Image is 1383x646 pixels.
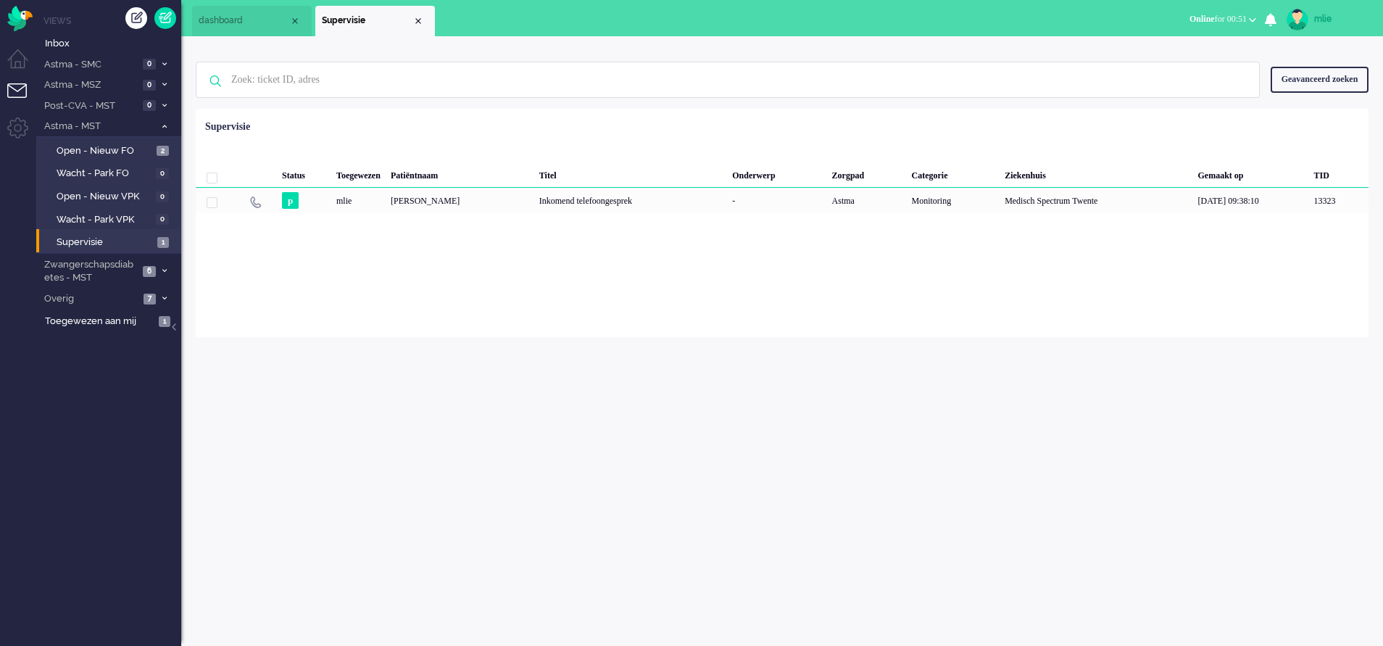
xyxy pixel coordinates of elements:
div: Status [277,159,331,188]
span: 0 [143,100,156,111]
a: Wacht - Park VPK 0 [42,211,180,227]
span: Toegewezen aan mij [45,315,154,328]
div: Medisch Spectrum Twente [1000,188,1192,213]
li: Dashboard [192,6,312,36]
div: Titel [534,159,728,188]
span: Online [1189,14,1215,24]
span: Wacht - Park VPK [57,213,152,227]
div: Close tab [289,15,301,27]
span: Astma - MST [42,120,154,133]
div: 13323 [1309,188,1369,213]
span: 0 [156,191,169,202]
a: Open - Nieuw FO 2 [42,142,180,158]
div: mlie [331,188,386,213]
div: [DATE] 09:38:10 [1193,188,1309,213]
div: TID [1309,159,1369,188]
span: for 00:51 [1189,14,1247,24]
li: Onlinefor 00:51 [1181,4,1265,36]
span: p [282,192,299,209]
span: Wacht - Park FO [57,167,152,181]
a: Inbox [42,35,181,51]
div: Patiëntnaam [386,159,534,188]
span: 2 [157,146,169,157]
div: Onderwerp [727,159,826,188]
button: Onlinefor 00:51 [1181,9,1265,30]
div: Toegewezen [331,159,386,188]
span: 0 [156,168,169,179]
div: Ziekenhuis [1000,159,1192,188]
li: Tickets menu [7,83,40,116]
span: Zwangerschapsdiabetes - MST [42,258,138,285]
div: Creëer ticket [125,7,147,29]
span: Astma - SMC [42,58,138,72]
span: Inbox [45,37,181,51]
img: flow_omnibird.svg [7,6,33,31]
input: Zoek: ticket ID, adres [220,62,1239,97]
span: Open - Nieuw VPK [57,190,152,204]
span: 1 [159,316,170,327]
a: Quick Ticket [154,7,176,29]
div: Close tab [412,15,424,27]
li: Dashboard menu [7,49,40,82]
img: avatar [1287,9,1308,30]
a: Omnidesk [7,9,33,20]
li: Views [43,15,181,27]
div: Gemaakt op [1193,159,1309,188]
div: mlie [1314,12,1369,26]
div: - [727,188,826,213]
span: 1 [157,237,169,248]
span: 0 [143,80,156,91]
li: View [315,6,435,36]
span: 6 [143,266,156,277]
a: mlie [1284,9,1369,30]
img: ic_telephone_grey.svg [249,196,262,208]
span: 7 [144,294,156,305]
div: Geavanceerd zoeken [1271,67,1369,92]
span: Supervisie [322,15,412,27]
div: Astma [827,188,907,213]
a: Open - Nieuw VPK 0 [42,188,180,204]
div: Inkomend telefoongesprek [534,188,728,213]
div: Monitoring [907,188,1000,213]
li: Admin menu [7,117,40,150]
img: ic-search-icon.svg [196,62,234,100]
span: Astma - MSZ [42,78,138,92]
span: 0 [156,214,169,225]
div: Zorgpad [827,159,907,188]
span: dashboard [199,15,289,27]
span: Overig [42,292,139,306]
span: Open - Nieuw FO [57,144,153,158]
div: Supervisie [205,120,250,134]
span: 0 [143,59,156,70]
span: Supervisie [57,236,154,249]
a: Toegewezen aan mij 1 [42,312,181,328]
div: 13323 [196,188,1369,213]
a: Wacht - Park FO 0 [42,165,180,181]
span: Post-CVA - MST [42,99,138,113]
a: Supervisie 1 [42,233,180,249]
div: [PERSON_NAME] [386,188,534,213]
div: Categorie [907,159,1000,188]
